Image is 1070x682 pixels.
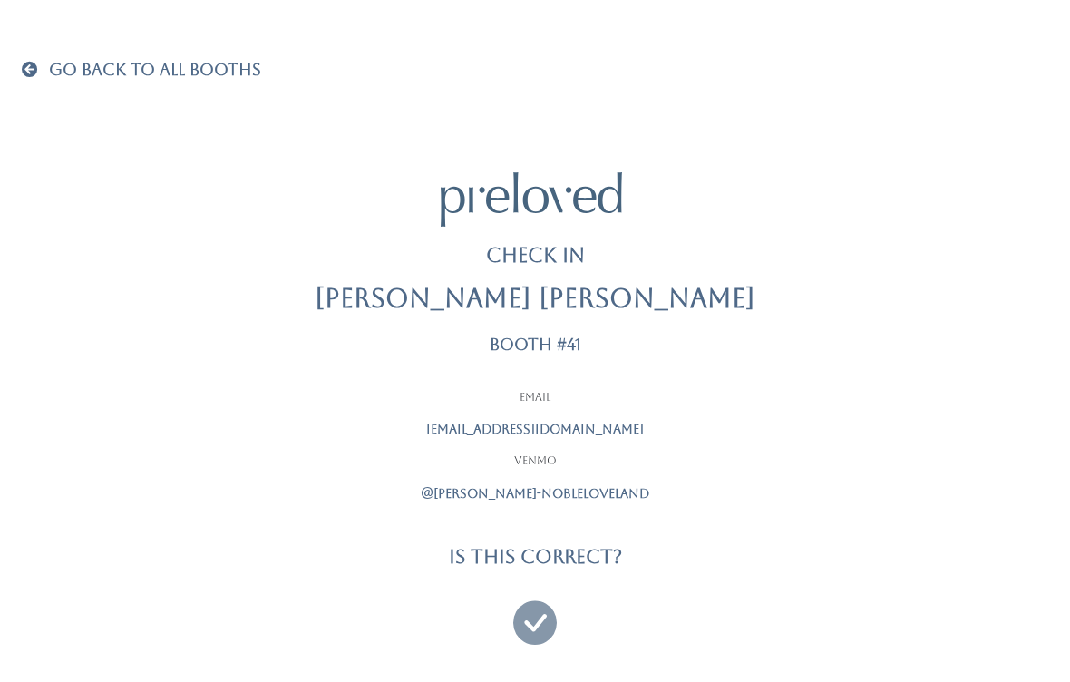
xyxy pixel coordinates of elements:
h2: [PERSON_NAME] [PERSON_NAME] [315,285,755,314]
p: Check In [486,241,585,270]
img: preloved logo [441,172,622,226]
p: [EMAIL_ADDRESS][DOMAIN_NAME] [308,420,762,439]
p: Booth #41 [490,336,581,354]
p: Email [308,390,762,406]
span: Go Back To All Booths [49,60,261,79]
p: @[PERSON_NAME]-nobleloveland [308,484,762,503]
h4: Is this correct? [449,546,622,567]
a: Go Back To All Booths [22,62,261,80]
p: Venmo [308,453,762,470]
